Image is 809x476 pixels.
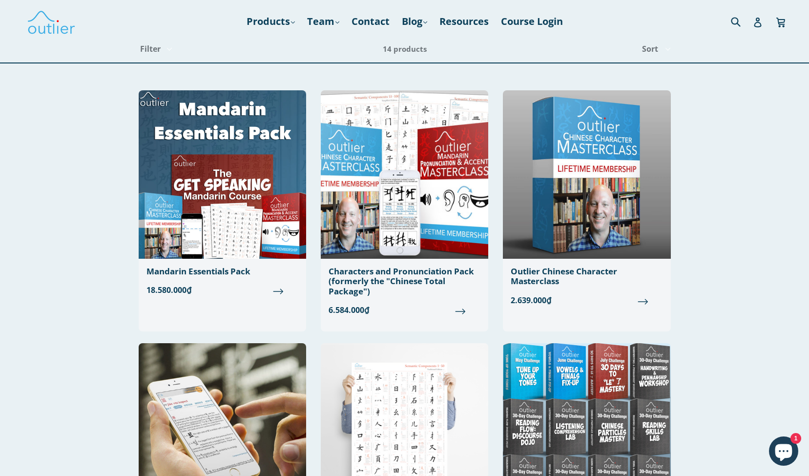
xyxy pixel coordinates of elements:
span: 2.639.000₫ [511,294,663,306]
a: Characters and Pronunciation Pack (formerly the "Chinese Total Package") 6.584.000₫ [321,90,488,324]
a: Blog [397,13,432,30]
a: Resources [435,13,494,30]
a: Mandarin Essentials Pack 18.580.000₫ [139,90,306,304]
span: 14 products [383,44,427,54]
div: Outlier Chinese Character Masterclass [511,267,663,287]
a: Team [302,13,344,30]
input: Search [728,11,755,31]
span: 6.584.000₫ [329,304,480,316]
a: Course Login [496,13,568,30]
a: Contact [347,13,394,30]
img: Outlier Linguistics [27,7,76,36]
inbox-online-store-chat: Shopify online store chat [766,436,801,468]
div: Mandarin Essentials Pack [146,267,298,276]
img: Mandarin Essentials Pack [139,90,306,259]
a: Outlier Chinese Character Masterclass 2.639.000₫ [503,90,670,314]
div: Characters and Pronunciation Pack (formerly the "Chinese Total Package") [329,267,480,296]
a: Products [242,13,300,30]
img: Outlier Chinese Character Masterclass Outlier Linguistics [503,90,670,259]
img: Chinese Total Package Outlier Linguistics [321,90,488,259]
span: 18.580.000₫ [146,284,298,296]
